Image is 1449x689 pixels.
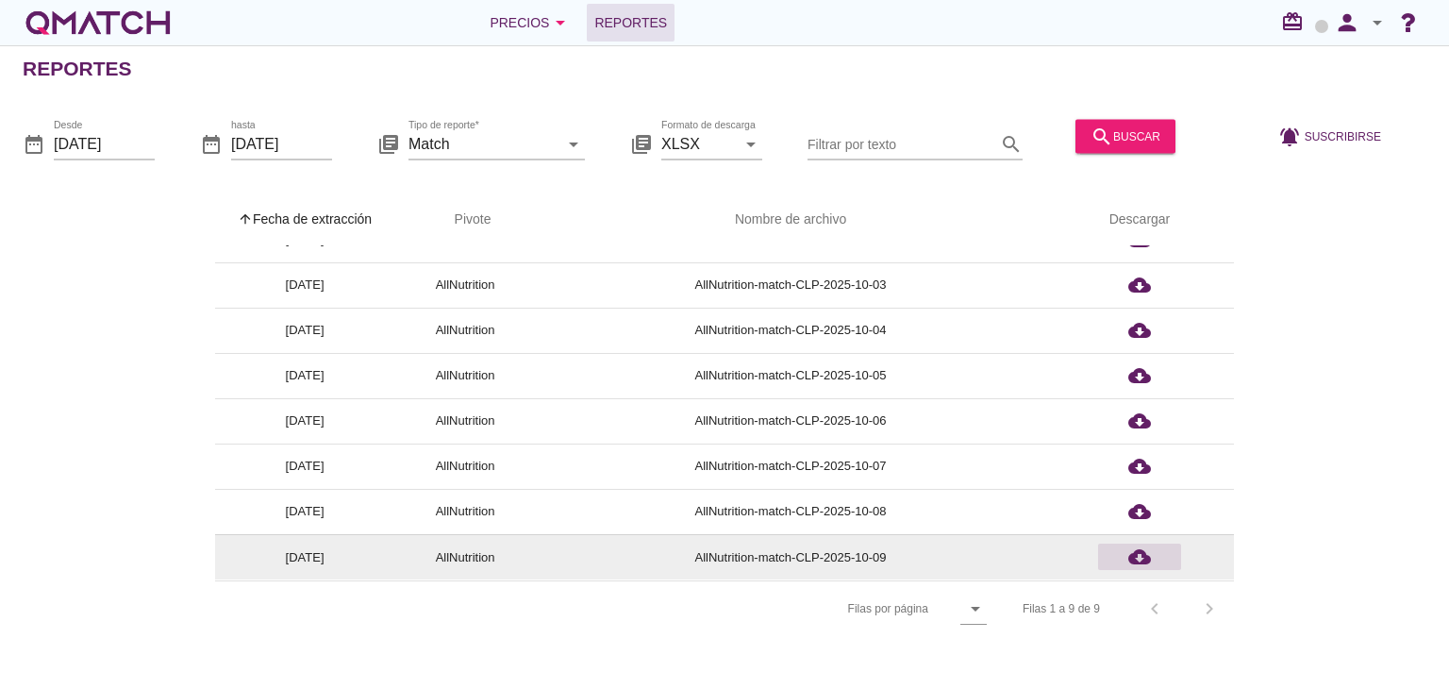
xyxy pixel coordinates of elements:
i: date_range [23,132,45,155]
div: Precios [490,11,572,34]
i: search [1091,125,1113,147]
i: cloud_download [1128,500,1151,523]
td: AllNutrition [394,398,536,444]
div: Filas por página [659,581,987,636]
i: redeem [1281,10,1311,33]
i: arrow_drop_down [549,11,572,34]
i: date_range [200,132,223,155]
i: cloud_download [1128,410,1151,432]
input: Desde [54,128,155,159]
td: AllNutrition [394,444,536,489]
i: cloud_download [1128,546,1151,568]
h2: Reportes [23,54,132,84]
td: [DATE] [215,489,394,534]
i: cloud_download [1128,364,1151,387]
i: arrow_drop_down [1366,11,1389,34]
td: AllNutrition [394,489,536,534]
td: [DATE] [215,534,394,580]
td: AllNutrition-match-CLP-2025-10-04 [536,308,1045,353]
button: buscar [1075,119,1175,153]
td: AllNutrition-match-CLP-2025-10-07 [536,444,1045,489]
i: cloud_download [1128,274,1151,296]
i: library_books [630,132,653,155]
button: Suscribirse [1263,119,1396,153]
td: [DATE] [215,308,394,353]
td: AllNutrition [394,534,536,580]
td: [DATE] [215,398,394,444]
td: AllNutrition-match-CLP-2025-10-05 [536,353,1045,398]
span: Reportes [594,11,667,34]
i: person [1328,9,1366,36]
td: AllNutrition [394,308,536,353]
input: Tipo de reporte* [408,128,558,159]
td: AllNutrition-match-CLP-2025-10-03 [536,262,1045,308]
td: AllNutrition-match-CLP-2025-10-09 [536,534,1045,580]
div: Filas 1 a 9 de 9 [1023,600,1100,617]
td: [DATE] [215,262,394,308]
i: arrow_drop_down [964,597,987,620]
i: cloud_download [1128,455,1151,478]
a: white-qmatch-logo [23,4,174,42]
i: arrow_drop_down [740,132,762,155]
i: arrow_upward [238,211,253,227]
span: Suscribirse [1305,127,1381,144]
th: Pivote: Not sorted. Activate to sort ascending. [394,193,536,246]
div: buscar [1091,125,1160,147]
input: hasta [231,128,332,159]
i: notifications_active [1278,125,1305,147]
td: [DATE] [215,444,394,489]
input: Filtrar por texto [808,128,996,159]
a: Reportes [587,4,675,42]
td: AllNutrition [394,262,536,308]
td: AllNutrition [394,353,536,398]
th: Nombre de archivo: Not sorted. [536,193,1045,246]
input: Formato de descarga [661,128,736,159]
th: Fecha de extracción: Sorted ascending. Activate to sort descending. [215,193,394,246]
td: [DATE] [215,353,394,398]
i: arrow_drop_down [562,132,585,155]
i: search [1000,132,1023,155]
td: AllNutrition-match-CLP-2025-10-08 [536,489,1045,534]
button: Precios [475,4,587,42]
i: cloud_download [1128,319,1151,342]
th: Descargar: Not sorted. [1045,193,1234,246]
td: AllNutrition-match-CLP-2025-10-06 [536,398,1045,444]
i: library_books [377,132,400,155]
